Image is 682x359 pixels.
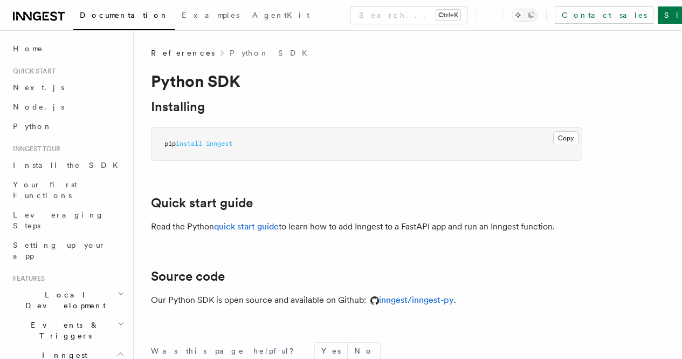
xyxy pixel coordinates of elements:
[151,99,205,114] a: Installing
[176,140,202,147] span: install
[182,11,239,19] span: Examples
[9,145,60,153] span: Inngest tour
[436,10,460,21] kbd: Ctrl+K
[151,48,215,58] span: References
[13,241,106,260] span: Setting up your app
[214,221,279,232] a: quick start guide
[9,97,127,117] a: Node.js
[315,343,347,359] button: Yes
[9,320,118,341] span: Events & Triggers
[13,180,77,200] span: Your first Functions
[9,285,127,315] button: Local Development
[13,83,64,92] span: Next.js
[366,295,454,305] a: inngest/inngest-py
[80,11,169,19] span: Documentation
[9,117,127,136] a: Python
[555,6,653,24] a: Contact sales
[9,289,118,311] span: Local Development
[151,346,301,356] p: Was this page helpful?
[175,3,246,29] a: Examples
[9,315,127,346] button: Events & Triggers
[512,9,538,22] button: Toggle dark mode
[151,269,225,284] a: Source code
[348,343,380,359] button: No
[230,48,314,58] a: Python SDK
[9,155,127,175] a: Install the SDK
[9,67,56,76] span: Quick start
[151,219,582,234] p: Read the Python to learn how to add Inngest to a FastAPI app and run an Inngest function.
[350,6,467,24] button: Search...Ctrl+K
[9,235,127,266] a: Setting up your app
[13,43,43,54] span: Home
[9,175,127,205] a: Your first Functions
[73,3,175,30] a: Documentation
[9,205,127,235] a: Leveraging Steps
[164,140,176,147] span: pip
[13,161,125,170] span: Install the SDK
[13,103,64,111] span: Node.js
[151,71,582,91] h1: Python SDK
[9,78,127,97] a: Next.js
[151,195,253,211] a: Quick start guide
[206,140,232,147] span: inngest
[13,122,52,131] span: Python
[553,131,578,145] button: Copy
[246,3,316,29] a: AgentKit
[9,39,127,58] a: Home
[252,11,309,19] span: AgentKit
[151,293,582,308] p: Our Python SDK is open source and available on Github: .
[9,274,45,283] span: Features
[13,211,104,230] span: Leveraging Steps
